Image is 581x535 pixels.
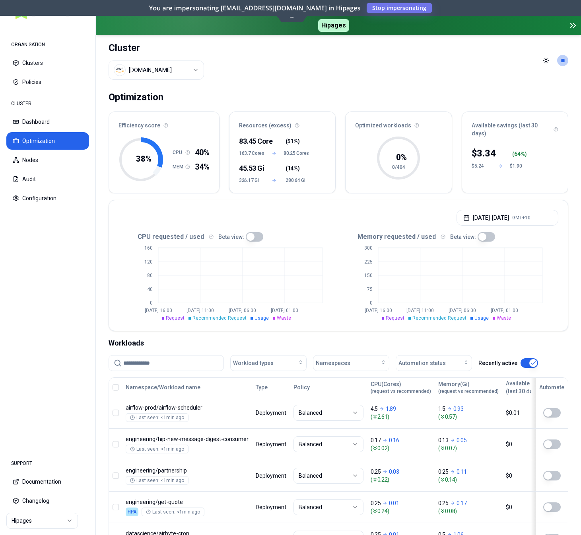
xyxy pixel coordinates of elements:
[129,66,172,74] div: luke.kubernetes.hipagesgroup.com.au
[271,308,298,313] tspan: [DATE] 01:00
[288,164,298,172] span: 14%
[474,315,489,321] span: Usage
[255,315,269,321] span: Usage
[126,379,200,395] button: Namespace/Workload name
[256,503,286,511] div: Deployment
[457,436,467,444] p: 0.05
[491,308,518,313] tspan: [DATE] 01:00
[512,215,530,221] span: GMT+10
[457,210,558,226] button: [DATE]-[DATE]GMT+10
[286,164,299,172] span: ( )
[506,503,567,511] div: $0
[497,315,511,321] span: Waste
[510,163,529,169] div: $1.90
[365,308,392,313] tspan: [DATE] 16:00
[438,499,449,507] p: 0.25
[338,232,558,242] div: Memory requested / used
[6,132,89,150] button: Optimization
[371,379,431,395] button: CPU(Cores)(request vs recommended)
[256,472,286,480] div: Deployment
[472,147,496,160] div: $
[386,405,396,413] p: 1.89
[116,66,124,74] img: aws
[145,308,172,313] tspan: [DATE] 16:00
[371,507,431,515] span: ( 0.24 )
[126,467,249,474] p: partnership
[126,498,249,506] p: get-quote
[6,54,89,72] button: Clusters
[218,234,244,240] label: Beta view:
[396,152,407,162] tspan: 0 %
[462,112,568,142] div: Available savings (last 30 days)
[371,468,381,476] p: 0.25
[389,436,399,444] p: 0.16
[6,170,89,188] button: Audit
[389,468,399,476] p: 0.03
[109,112,219,134] div: Efficiency score
[109,41,204,54] h1: Cluster
[195,147,210,158] span: 40%
[506,472,567,480] div: $0
[6,492,89,510] button: Changelog
[371,436,381,444] p: 0.17
[438,444,499,452] span: ( 0.07 )
[438,476,499,484] span: ( 0.14 )
[256,440,286,448] div: Deployment
[370,300,373,306] tspan: 0
[472,163,491,169] div: $5.24
[386,315,404,321] span: Request
[371,380,431,394] div: CPU(Cores)
[438,405,445,413] p: 1.5
[187,308,214,313] tspan: [DATE] 11:00
[512,150,529,158] div: ( %)
[6,151,89,169] button: Nodes
[6,189,89,207] button: Configuration
[477,147,496,160] p: 3.34
[126,404,249,412] p: airflow-scheduler
[192,315,247,321] span: Recommended Request
[438,413,499,421] span: ( 0.57 )
[230,355,307,371] button: Workload types
[506,409,567,417] div: $0.01
[288,137,298,145] span: 51%
[286,177,309,184] span: 280.64 Gi
[371,413,431,421] span: ( 2.61 )
[318,19,349,32] span: Hipages
[371,499,381,507] p: 0.25
[256,379,268,395] button: Type
[239,150,264,156] span: 163.7 Cores
[256,409,286,417] div: Deployment
[438,436,449,444] p: 0.13
[396,355,472,371] button: Automation status
[367,287,373,292] tspan: 75
[539,383,564,391] div: Automate
[6,455,89,471] div: SUPPORT
[109,338,568,349] div: Workloads
[449,308,476,313] tspan: [DATE] 06:00
[239,177,262,184] span: 326.17 Gi
[239,163,262,174] div: 45.53 Gi
[144,245,153,251] tspan: 160
[173,164,185,170] h1: MEM
[229,112,335,134] div: Resources (excess)
[364,273,373,278] tspan: 150
[371,388,431,394] span: (request vs recommended)
[438,468,449,476] p: 0.25
[109,61,204,80] button: Select a value
[6,96,89,111] div: CLUSTER
[438,379,499,395] button: Memory(Gi)(request vs recommended)
[239,136,262,147] div: 83.45 Core
[284,150,309,156] span: 80.25 Cores
[406,308,434,313] tspan: [DATE] 11:00
[412,315,466,321] span: Recommended Request
[195,161,210,172] span: 34%
[150,300,153,306] tspan: 0
[371,405,378,413] p: 4.5
[277,315,291,321] span: Waste
[136,154,152,164] tspan: 38 %
[173,149,185,156] h1: CPU
[514,150,521,158] p: 64
[6,473,89,490] button: Documentation
[457,468,467,476] p: 0.11
[6,113,89,131] button: Dashboard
